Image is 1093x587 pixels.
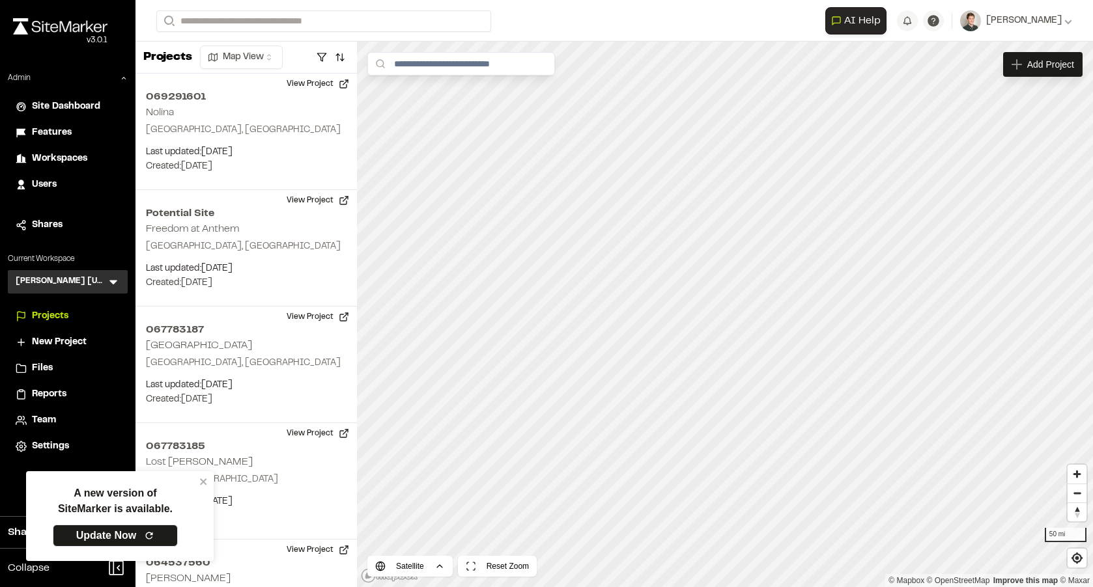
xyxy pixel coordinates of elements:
button: View Project [279,539,357,560]
div: 50 mi [1045,528,1086,542]
span: Reports [32,387,66,402]
p: Created: [DATE] [146,392,347,407]
p: Last updated: [DATE] [146,378,347,392]
button: Find my location [1068,549,1086,567]
img: User [960,10,981,31]
p: Projects [143,49,192,66]
a: Users [16,178,120,192]
button: Zoom out [1068,484,1086,502]
span: Features [32,126,72,140]
h2: [PERSON_NAME] [146,574,231,583]
p: Created: [DATE] [146,159,347,174]
h2: 067783187 [146,322,347,338]
h2: Lost [PERSON_NAME] [146,457,253,467]
p: Last updated: [DATE] [146,262,347,276]
a: New Project [16,335,120,349]
span: [PERSON_NAME] [986,14,1062,28]
span: Users [32,178,57,192]
a: Features [16,126,120,140]
p: [GEOGRAPHIC_DATA], [GEOGRAPHIC_DATA] [146,239,347,254]
h2: 069291601 [146,89,347,105]
button: Search [156,10,180,32]
button: Open AI Assistant [825,7,887,34]
p: [GEOGRAPHIC_DATA], [GEOGRAPHIC_DATA] [146,356,347,370]
span: Team [32,413,56,428]
button: Satellite [367,556,453,577]
span: Shares [32,218,63,232]
p: Created: [DATE] [146,276,347,290]
span: Workspaces [32,152,87,166]
a: Team [16,413,120,428]
p: Last updated: [DATE] [146,145,347,159]
p: Created: [DATE] [146,509,347,523]
span: AI Help [844,13,881,29]
a: Shares [16,218,120,232]
a: Files [16,361,120,375]
div: Open AI Assistant [825,7,892,34]
button: [PERSON_NAME] [960,10,1072,31]
h2: [GEOGRAPHIC_DATA] [146,341,252,350]
button: View Project [279,423,357,444]
a: Maxar [1060,576,1090,585]
span: Settings [32,439,69,454]
a: Reports [16,387,120,402]
span: Site Dashboard [32,100,100,114]
button: Zoom in [1068,465,1086,484]
button: View Project [279,74,357,94]
h2: Potential Site [146,206,347,221]
span: Share Workspace [8,525,95,540]
p: Last updated: [DATE] [146,495,347,509]
span: Projects [32,309,68,323]
button: View Project [279,190,357,211]
h2: 064537560 [146,555,347,571]
p: Current Workspace [8,253,128,265]
a: Mapbox logo [361,568,418,583]
div: Oh geez...please don't... [13,34,107,46]
span: Add Project [1027,58,1074,71]
a: Projects [16,309,120,323]
button: close [199,476,208,487]
button: View Project [279,307,357,327]
a: Settings [16,439,120,454]
img: rebrand.png [13,18,107,34]
p: [GEOGRAPHIC_DATA], [GEOGRAPHIC_DATA] [146,123,347,137]
button: Reset Zoom [458,556,537,577]
span: Zoom out [1068,484,1086,502]
canvas: Map [357,42,1093,587]
span: Files [32,361,53,375]
button: Reset bearing to north [1068,502,1086,521]
a: Mapbox [888,576,924,585]
p: Admin [8,72,31,84]
h2: Freedom at Anthem [146,225,240,234]
a: OpenStreetMap [927,576,990,585]
span: Collapse [8,560,50,576]
a: Update Now [53,525,178,547]
a: Workspaces [16,152,120,166]
p: Leander, [GEOGRAPHIC_DATA] [146,472,347,487]
span: New Project [32,335,87,349]
a: Site Dashboard [16,100,120,114]
h3: [PERSON_NAME] [US_STATE] [16,275,107,288]
p: A new version of SiteMarker is available. [58,485,173,517]
h2: Nolina [146,108,174,117]
a: Map feedback [993,576,1058,585]
h2: 067783185 [146,439,347,454]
